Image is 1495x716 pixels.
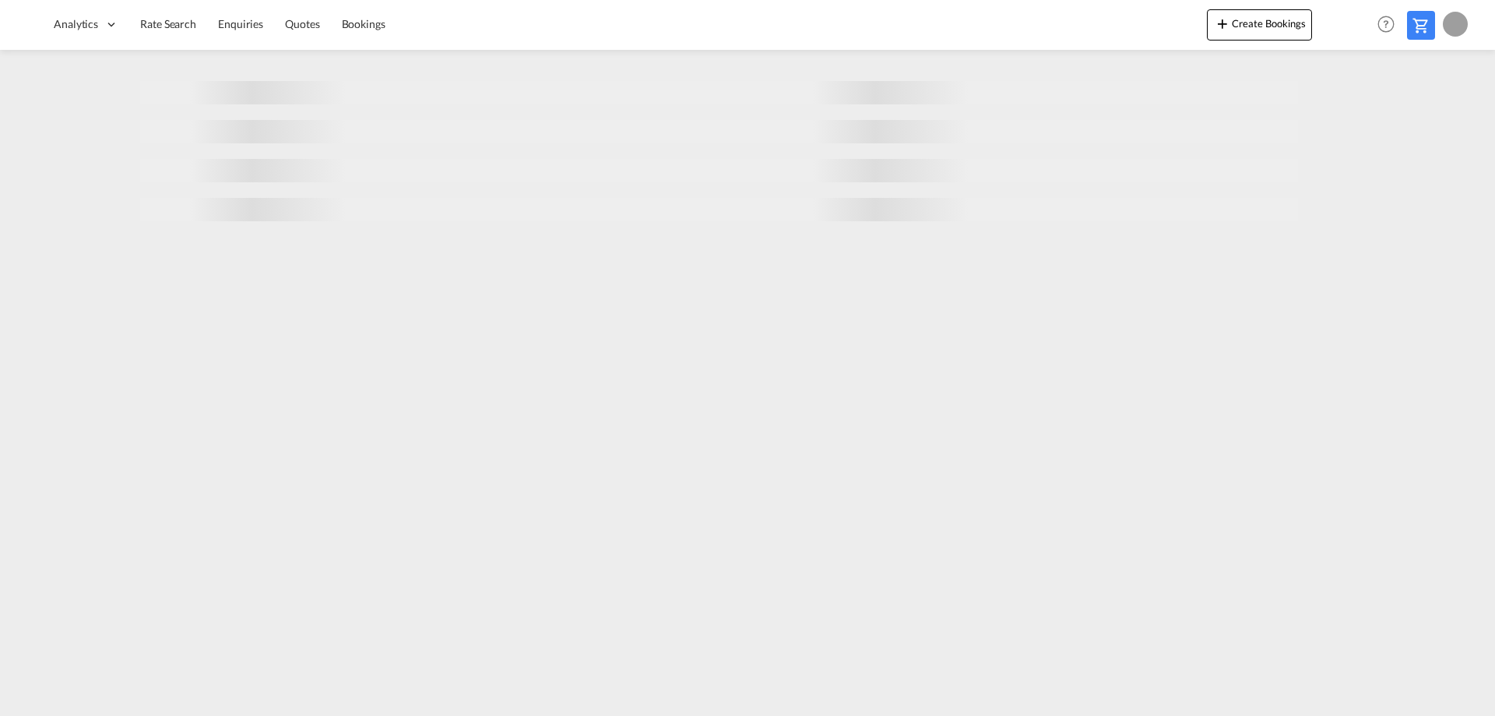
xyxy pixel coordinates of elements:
span: Quotes [285,17,319,30]
button: icon-plus 400-fgCreate Bookings [1207,9,1312,41]
span: Analytics [54,16,98,32]
span: Rate Search [140,17,196,30]
span: Enquiries [218,17,263,30]
span: Bookings [342,17,385,30]
div: Help [1373,11,1407,39]
md-icon: icon-plus 400-fg [1213,14,1232,33]
span: Help [1373,11,1399,37]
